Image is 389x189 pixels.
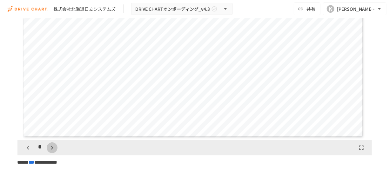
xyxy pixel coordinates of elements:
div: K [327,5,334,13]
span: 共有 [306,5,315,12]
button: 共有 [294,3,320,15]
button: K[PERSON_NAME][DOMAIN_NAME][EMAIL_ADDRESS][DOMAIN_NAME] [323,3,386,15]
span: DRIVE CHARTオンボーディング_v4.3 [135,5,210,13]
div: [PERSON_NAME][DOMAIN_NAME][EMAIL_ADDRESS][DOMAIN_NAME] [337,5,376,13]
div: 株式会社北海道日立システムズ [53,6,116,12]
button: DRIVE CHARTオンボーディング_v4.3 [131,3,233,15]
img: i9VDDS9JuLRLX3JIUyK59LcYp6Y9cayLPHs4hOxMB9W [8,4,48,14]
